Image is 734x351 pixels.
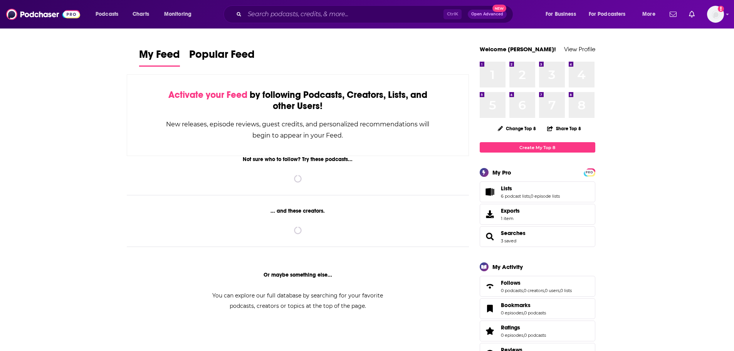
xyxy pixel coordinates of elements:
span: Ratings [480,321,595,341]
a: Lists [501,185,560,192]
a: View Profile [564,45,595,53]
span: Follows [501,279,521,286]
span: More [642,9,655,20]
span: Podcasts [96,9,118,20]
span: , [544,288,545,293]
a: Lists [482,186,498,197]
div: My Pro [492,169,511,176]
span: , [523,333,524,338]
a: 0 creators [524,288,544,293]
button: open menu [637,8,665,20]
a: 0 podcasts [501,288,523,293]
span: New [492,5,506,12]
a: 3 saved [501,238,516,244]
span: Bookmarks [501,302,531,309]
button: open menu [159,8,202,20]
span: , [523,310,524,316]
button: Change Top 8 [493,124,541,133]
a: 0 podcasts [524,333,546,338]
a: Charts [128,8,154,20]
span: Ratings [501,324,520,331]
span: My Feed [139,48,180,65]
a: My Feed [139,48,180,67]
a: Welcome [PERSON_NAME]! [480,45,556,53]
span: Bookmarks [480,298,595,319]
div: New releases, episode reviews, guest credits, and personalized recommendations will begin to appe... [166,119,430,141]
a: Bookmarks [482,303,498,314]
span: Ctrl K [443,9,462,19]
a: Create My Top 8 [480,142,595,153]
button: open menu [540,8,586,20]
div: Not sure who to follow? Try these podcasts... [127,156,469,163]
div: Search podcasts, credits, & more... [231,5,521,23]
a: Show notifications dropdown [667,8,680,21]
span: Exports [482,209,498,220]
a: 6 podcast lists [501,193,530,199]
span: Monitoring [164,9,191,20]
a: Exports [480,204,595,225]
a: Ratings [501,324,546,331]
a: 0 podcasts [524,310,546,316]
div: Or maybe something else... [127,272,469,278]
span: Charts [133,9,149,20]
img: Podchaser - Follow, Share and Rate Podcasts [6,7,80,22]
span: 1 item [501,216,520,221]
div: You can explore our full database by searching for your favorite podcasts, creators or topics at ... [203,291,393,311]
a: Follows [482,281,498,292]
span: Logged in as ILATeam [707,6,724,23]
img: User Profile [707,6,724,23]
span: Open Advanced [471,12,503,16]
a: Show notifications dropdown [686,8,698,21]
button: open menu [90,8,128,20]
input: Search podcasts, credits, & more... [245,8,443,20]
div: My Activity [492,263,523,270]
button: Open AdvancedNew [468,10,507,19]
button: Share Top 8 [547,121,581,136]
button: Show profile menu [707,6,724,23]
span: Follows [480,276,595,297]
span: Exports [501,207,520,214]
button: open menu [584,8,637,20]
a: 0 lists [560,288,572,293]
span: For Podcasters [589,9,626,20]
a: 0 episodes [501,310,523,316]
svg: Add a profile image [718,6,724,12]
a: 0 users [545,288,559,293]
a: 0 episodes [501,333,523,338]
span: Searches [480,226,595,247]
span: , [530,193,531,199]
span: , [523,288,524,293]
span: PRO [585,170,594,175]
a: Searches [501,230,526,237]
span: Lists [480,181,595,202]
div: ... and these creators. [127,208,469,214]
span: Lists [501,185,512,192]
a: Follows [501,279,572,286]
a: Bookmarks [501,302,546,309]
a: Popular Feed [189,48,255,67]
div: by following Podcasts, Creators, Lists, and other Users! [166,89,430,112]
span: Activate your Feed [168,89,247,101]
a: PRO [585,169,594,175]
span: Popular Feed [189,48,255,65]
span: For Business [546,9,576,20]
a: Ratings [482,326,498,336]
a: 0 episode lists [531,193,560,199]
a: Searches [482,231,498,242]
